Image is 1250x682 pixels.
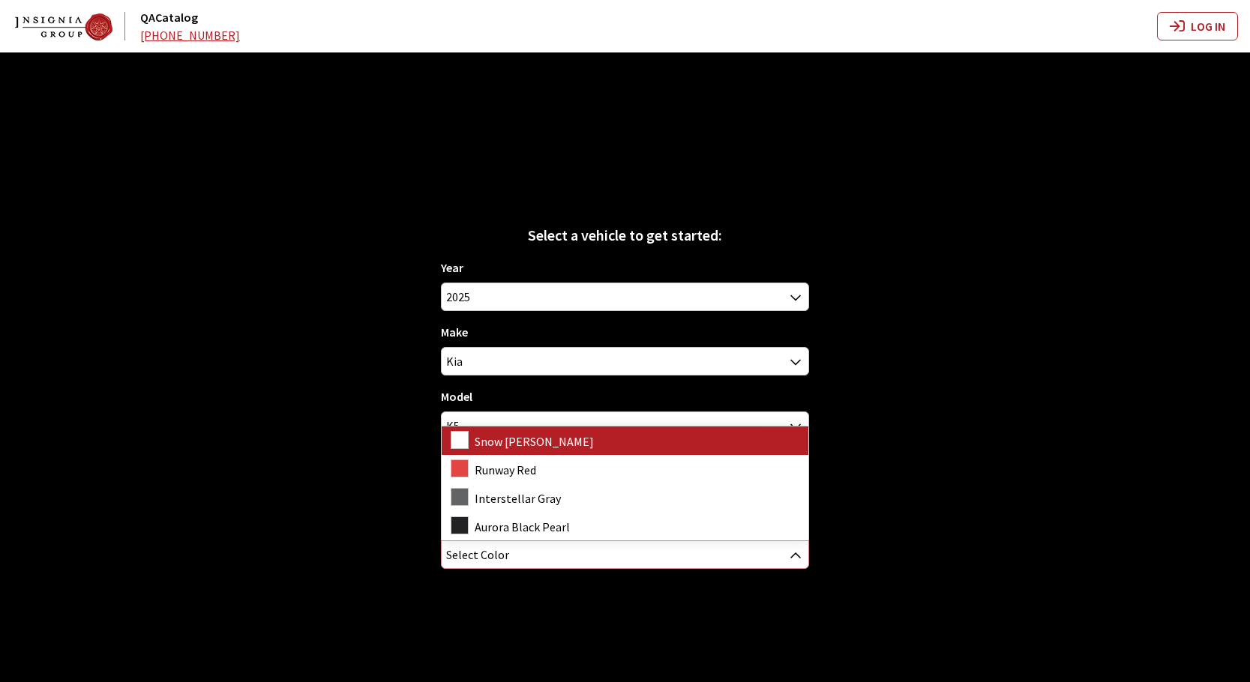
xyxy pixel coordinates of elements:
img: Dashboard [15,13,112,40]
span: Select Color [442,541,809,568]
label: Make [441,323,468,341]
a: QACatalog [140,10,198,25]
span: Select Color [441,540,810,569]
label: Model [441,387,472,405]
a: [PHONE_NUMBER] [140,28,240,43]
div: Select a vehicle to get started: [441,224,810,247]
button: Log In [1157,12,1238,40]
span: Aurora Black Pearl [475,519,570,534]
span: K5 [442,412,809,439]
a: QACatalog logo [15,12,137,40]
span: K5 [441,411,810,440]
span: 2025 [441,283,810,311]
span: 2025 [442,283,809,310]
label: Year [441,259,463,277]
span: Select Color [446,541,509,568]
span: Runway Red [475,462,536,477]
span: Kia [442,348,809,375]
span: Snow [PERSON_NAME] [475,434,594,449]
span: Interstellar Gray [475,491,561,506]
span: Kia [441,347,810,375]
